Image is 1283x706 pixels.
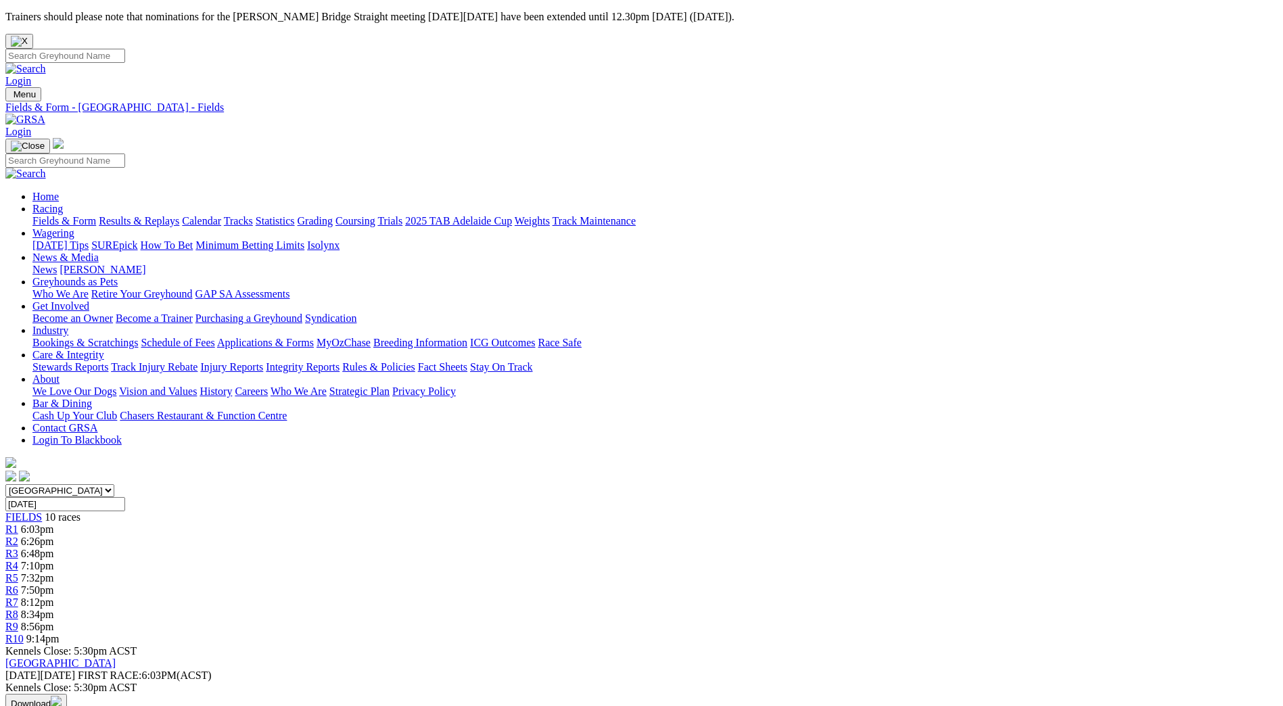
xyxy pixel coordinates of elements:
[99,215,179,227] a: Results & Replays
[5,682,1278,694] div: Kennels Close: 5:30pm ACST
[21,621,54,632] span: 8:56pm
[5,548,18,559] a: R3
[111,361,197,373] a: Track Injury Rebate
[32,276,118,287] a: Greyhounds as Pets
[235,385,268,397] a: Careers
[119,385,197,397] a: Vision and Values
[418,361,467,373] a: Fact Sheets
[116,312,193,324] a: Become a Trainer
[78,669,212,681] span: 6:03PM(ACST)
[5,63,46,75] img: Search
[141,239,193,251] a: How To Bet
[5,75,31,87] a: Login
[5,536,18,547] a: R2
[21,548,54,559] span: 6:48pm
[91,239,137,251] a: SUREpick
[32,349,104,360] a: Care & Integrity
[32,325,68,336] a: Industry
[26,633,60,644] span: 9:14pm
[32,252,99,263] a: News & Media
[32,422,97,433] a: Contact GRSA
[5,154,125,168] input: Search
[32,264,1278,276] div: News & Media
[5,523,18,535] a: R1
[21,536,54,547] span: 6:26pm
[120,410,287,421] a: Chasers Restaurant & Function Centre
[11,36,28,47] img: X
[32,312,1278,325] div: Get Involved
[5,457,16,468] img: logo-grsa-white.png
[470,337,535,348] a: ICG Outcomes
[329,385,390,397] a: Strategic Plan
[5,139,50,154] button: Toggle navigation
[195,312,302,324] a: Purchasing a Greyhound
[32,385,116,397] a: We Love Our Dogs
[32,215,96,227] a: Fields & Form
[538,337,581,348] a: Race Safe
[5,126,31,137] a: Login
[5,633,24,644] a: R10
[5,584,18,596] a: R6
[21,523,54,535] span: 6:03pm
[32,191,59,202] a: Home
[21,596,54,608] span: 8:12pm
[5,114,45,126] img: GRSA
[373,337,467,348] a: Breeding Information
[32,410,117,421] a: Cash Up Your Club
[32,288,1278,300] div: Greyhounds as Pets
[307,239,340,251] a: Isolynx
[32,264,57,275] a: News
[5,101,1278,114] a: Fields & Form - [GEOGRAPHIC_DATA] - Fields
[32,337,1278,349] div: Industry
[5,11,1278,23] p: Trainers should please note that nominations for the [PERSON_NAME] Bridge Straight meeting [DATE]...
[200,385,232,397] a: History
[256,215,295,227] a: Statistics
[141,337,214,348] a: Schedule of Fees
[5,49,125,63] input: Search
[14,89,36,99] span: Menu
[32,398,92,409] a: Bar & Dining
[32,227,74,239] a: Wagering
[5,596,18,608] a: R7
[392,385,456,397] a: Privacy Policy
[60,264,145,275] a: [PERSON_NAME]
[32,288,89,300] a: Who We Are
[5,657,116,669] a: [GEOGRAPHIC_DATA]
[32,410,1278,422] div: Bar & Dining
[200,361,263,373] a: Injury Reports
[405,215,512,227] a: 2025 TAB Adelaide Cup
[32,203,63,214] a: Racing
[45,511,80,523] span: 10 races
[5,511,42,523] a: FIELDS
[271,385,327,397] a: Who We Are
[19,471,30,481] img: twitter.svg
[32,434,122,446] a: Login To Blackbook
[5,572,18,584] span: R5
[5,621,18,632] a: R9
[32,385,1278,398] div: About
[298,215,333,227] a: Grading
[342,361,415,373] a: Rules & Policies
[553,215,636,227] a: Track Maintenance
[317,337,371,348] a: MyOzChase
[377,215,402,227] a: Trials
[5,645,137,657] span: Kennels Close: 5:30pm ACST
[5,168,46,180] img: Search
[224,215,253,227] a: Tracks
[305,312,356,324] a: Syndication
[21,609,54,620] span: 8:34pm
[5,560,18,571] a: R4
[32,361,1278,373] div: Care & Integrity
[53,138,64,149] img: logo-grsa-white.png
[195,239,304,251] a: Minimum Betting Limits
[21,572,54,584] span: 7:32pm
[32,373,60,385] a: About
